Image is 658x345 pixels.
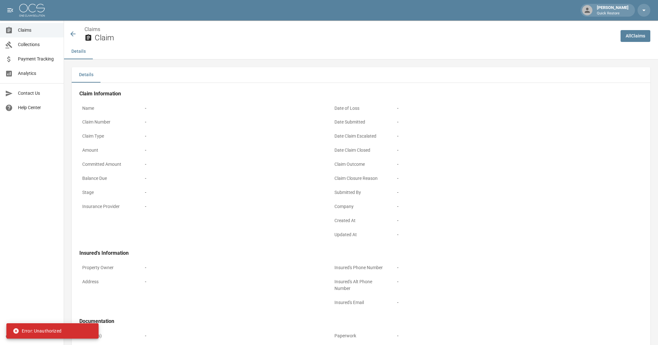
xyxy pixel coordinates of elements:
[332,296,389,309] p: Insured's Email
[397,189,573,196] div: -
[84,26,615,33] nav: breadcrumb
[397,133,573,140] div: -
[397,175,573,182] div: -
[79,276,137,288] p: Address
[18,27,59,34] span: Claims
[332,214,389,227] p: Created At
[18,90,59,97] span: Contact Us
[64,44,93,59] button: Details
[79,200,137,213] p: Insurance Provider
[79,250,576,256] h4: Insured's Information
[145,203,321,210] div: -
[145,264,321,271] div: -
[18,56,59,62] span: Payment Tracking
[332,200,389,213] p: Company
[79,330,137,342] p: Invoice(s)
[397,278,573,285] div: -
[145,105,321,112] div: -
[64,44,658,59] div: anchor tabs
[79,318,576,325] h4: Documentation
[332,186,389,199] p: Submitted By
[145,333,321,339] div: -
[13,325,61,337] div: Error: Unauthorized
[332,276,389,295] p: Insured's Alt Phone Number
[397,299,573,306] div: -
[84,26,100,32] a: Claims
[18,70,59,77] span: Analytics
[397,147,573,154] div: -
[79,186,137,199] p: Stage
[397,105,573,112] div: -
[332,229,389,241] p: Updated At
[145,147,321,154] div: -
[397,264,573,271] div: -
[79,102,137,115] p: Name
[79,261,137,274] p: Property Owner
[332,172,389,185] p: Claim Closure Reason
[145,175,321,182] div: -
[79,116,137,128] p: Claim Number
[397,119,573,125] div: -
[72,67,100,83] button: Details
[332,102,389,115] p: Date of Loss
[79,172,137,185] p: Balance Due
[332,144,389,156] p: Date Claim Closed
[18,104,59,111] span: Help Center
[332,116,389,128] p: Date Submitted
[79,130,137,142] p: Claim Type
[79,144,137,156] p: Amount
[19,4,45,17] img: ocs-logo-white-transparent.png
[597,11,629,16] p: Quick Restore
[6,333,58,340] div: © 2025 One Claim Solution
[397,333,573,339] div: -
[397,231,573,238] div: -
[145,119,321,125] div: -
[145,161,321,168] div: -
[621,30,650,42] a: AllClaims
[145,189,321,196] div: -
[72,67,650,83] div: details tabs
[332,130,389,142] p: Date Claim Escalated
[332,158,389,171] p: Claim Outcome
[145,278,321,285] div: -
[332,261,389,274] p: Insured's Phone Number
[4,4,17,17] button: open drawer
[79,91,576,97] h4: Claim Information
[18,41,59,48] span: Collections
[397,203,573,210] div: -
[397,161,573,168] div: -
[95,33,615,43] h2: Claim
[145,133,321,140] div: -
[79,158,137,171] p: Committed Amount
[594,4,631,16] div: [PERSON_NAME]
[397,217,573,224] div: -
[332,330,389,342] p: Paperwork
